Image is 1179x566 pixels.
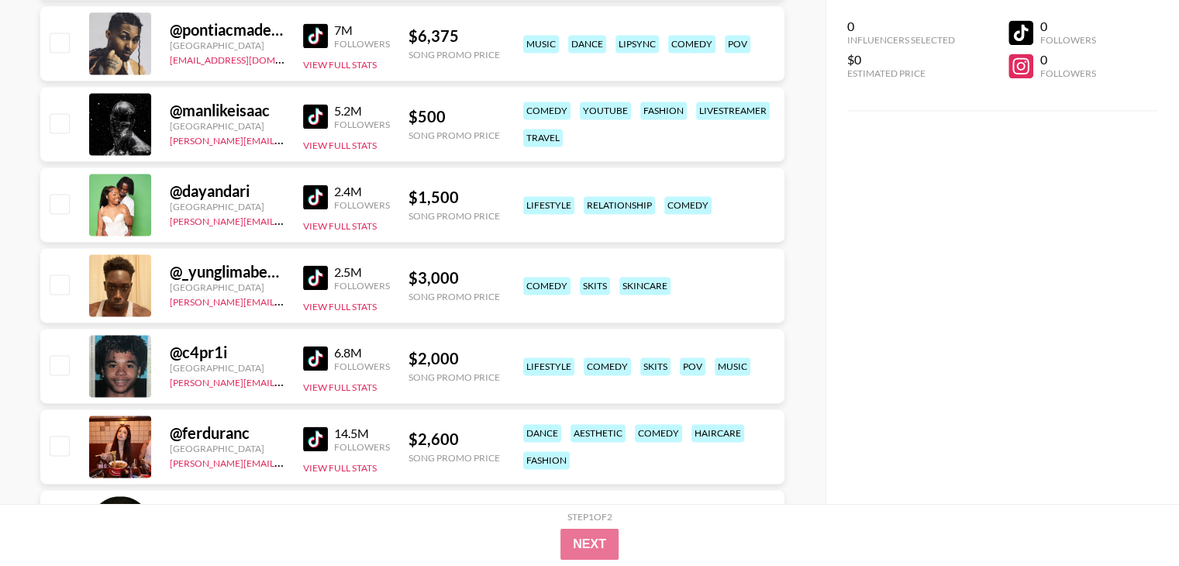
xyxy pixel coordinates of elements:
div: relationship [584,196,655,214]
img: TikTok [303,185,328,209]
div: livestreamer [696,102,770,119]
div: lipsync [615,35,659,53]
div: 7M [334,22,390,38]
div: @ dayandari [170,181,284,201]
button: View Full Stats [303,301,377,312]
div: [GEOGRAPHIC_DATA] [170,281,284,293]
button: View Full Stats [303,381,377,393]
div: comedy [664,196,712,214]
div: $ 500 [409,107,500,126]
a: [PERSON_NAME][EMAIL_ADDRESS][DOMAIN_NAME] [170,132,399,147]
img: TikTok [303,346,328,371]
div: pov [680,357,705,375]
div: travel [523,129,563,147]
div: [GEOGRAPHIC_DATA] [170,201,284,212]
div: fashion [640,102,687,119]
div: Followers [1039,67,1095,79]
div: Song Promo Price [409,49,500,60]
div: Followers [334,441,390,453]
div: Estimated Price [847,67,955,79]
div: $ 1,500 [409,188,500,207]
a: [EMAIL_ADDRESS][DOMAIN_NAME] [170,51,326,66]
div: youtube [580,102,631,119]
div: haircare [691,424,744,442]
img: TikTok [303,23,328,48]
div: Followers [1039,34,1095,46]
button: View Full Stats [303,462,377,474]
button: View Full Stats [303,140,377,151]
div: $ 2,000 [409,349,500,368]
button: View Full Stats [303,59,377,71]
div: Followers [334,199,390,211]
img: TikTok [303,104,328,129]
div: @ manlikeisaac [170,101,284,120]
div: Followers [334,361,390,372]
div: comedy [635,424,682,442]
iframe: Drift Widget Chat Controller [1101,488,1160,547]
div: [GEOGRAPHIC_DATA] [170,443,284,454]
div: lifestyle [523,357,574,375]
div: 0 [1039,19,1095,34]
div: fashion [523,451,570,469]
div: @ pontiacmadeddg [170,20,284,40]
a: [PERSON_NAME][EMAIL_ADDRESS][DOMAIN_NAME] [170,212,399,227]
div: @ ferduranc [170,423,284,443]
div: $0 [847,52,955,67]
div: Song Promo Price [409,291,500,302]
button: View Full Stats [303,220,377,232]
img: TikTok [303,265,328,290]
div: @ c4pr1i [170,343,284,362]
div: comedy [584,357,631,375]
div: 2.5M [334,264,390,280]
div: @ _yunglimabean_ [170,262,284,281]
div: Song Promo Price [409,452,500,464]
div: Song Promo Price [409,210,500,222]
div: comedy [523,277,571,295]
div: Influencers Selected [847,34,955,46]
a: [PERSON_NAME][EMAIL_ADDRESS][DOMAIN_NAME] [170,454,399,469]
img: TikTok [303,426,328,451]
div: Followers [334,38,390,50]
div: comedy [668,35,715,53]
div: skits [640,357,671,375]
div: $ 6,375 [409,26,500,46]
div: skincare [619,277,671,295]
div: dance [523,424,561,442]
div: 2.4M [334,184,390,199]
div: 0 [847,19,955,34]
div: $ 3,000 [409,268,500,288]
div: Followers [334,119,390,130]
div: Followers [334,280,390,292]
a: [PERSON_NAME][EMAIL_ADDRESS][DOMAIN_NAME] [170,293,399,308]
div: dance [568,35,606,53]
div: 0 [1039,52,1095,67]
div: Song Promo Price [409,129,500,141]
div: $ 2,600 [409,430,500,449]
div: music [523,35,559,53]
div: lifestyle [523,196,574,214]
div: [GEOGRAPHIC_DATA] [170,362,284,374]
div: pov [725,35,750,53]
div: comedy [523,102,571,119]
div: [GEOGRAPHIC_DATA] [170,40,284,51]
div: 14.5M [334,426,390,441]
div: skits [580,277,610,295]
div: Step 1 of 2 [567,511,612,523]
div: aesthetic [571,424,626,442]
div: 5.2M [334,103,390,119]
div: music [715,357,750,375]
div: 6.8M [334,345,390,361]
div: [GEOGRAPHIC_DATA] [170,120,284,132]
div: Song Promo Price [409,371,500,383]
a: [PERSON_NAME][EMAIL_ADDRESS][DOMAIN_NAME] [170,374,399,388]
button: Next [560,529,619,560]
